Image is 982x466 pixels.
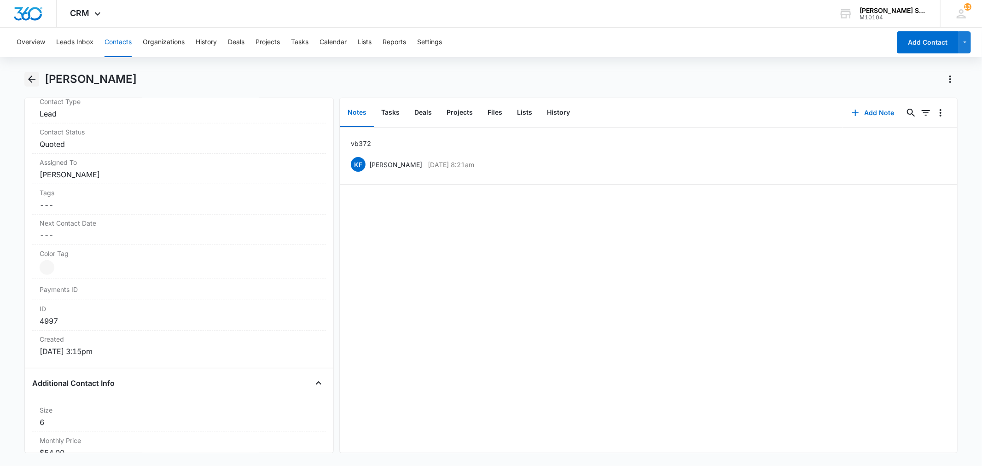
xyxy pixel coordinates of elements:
[40,157,318,167] label: Assigned To
[32,402,325,432] div: Size6
[32,215,325,245] div: Next Contact Date---
[105,28,132,57] button: Contacts
[320,28,347,57] button: Calendar
[40,108,318,119] dd: Lead
[860,7,927,14] div: account name
[374,99,407,127] button: Tasks
[860,14,927,21] div: account id
[40,334,318,344] dt: Created
[40,230,318,241] dd: ---
[40,188,318,198] label: Tags
[417,28,442,57] button: Settings
[56,28,93,57] button: Leads Inbox
[45,72,137,86] h1: [PERSON_NAME]
[32,279,325,300] div: Payments ID
[32,245,325,279] div: Color Tag
[510,99,540,127] button: Lists
[291,28,308,57] button: Tasks
[32,432,325,462] div: Monthly Price$54.00
[40,304,318,314] dt: ID
[40,97,318,106] label: Contact Type
[228,28,244,57] button: Deals
[340,99,374,127] button: Notes
[40,127,318,137] label: Contact Status
[439,99,480,127] button: Projects
[311,376,326,390] button: Close
[933,105,948,120] button: Overflow Menu
[897,31,959,53] button: Add Contact
[964,3,971,11] div: notifications count
[369,160,422,169] p: [PERSON_NAME]
[40,218,318,228] label: Next Contact Date
[943,72,958,87] button: Actions
[32,154,325,184] div: Assigned To[PERSON_NAME]
[24,72,39,87] button: Back
[17,28,45,57] button: Overview
[32,123,325,154] div: Contact StatusQuoted
[256,28,280,57] button: Projects
[40,315,318,326] dd: 4997
[32,300,325,331] div: ID4997
[40,139,318,150] dd: Quoted
[358,28,372,57] button: Lists
[32,184,325,215] div: Tags---
[383,28,406,57] button: Reports
[40,405,318,415] label: Size
[843,102,904,124] button: Add Note
[32,93,325,123] div: Contact TypeLead
[540,99,577,127] button: History
[70,8,90,18] span: CRM
[40,169,318,180] dd: [PERSON_NAME]
[196,28,217,57] button: History
[40,249,318,258] label: Color Tag
[904,105,918,120] button: Search...
[40,447,318,458] dd: $54.00
[407,99,439,127] button: Deals
[351,157,366,172] span: KF
[40,417,318,428] div: 6
[143,28,185,57] button: Organizations
[428,160,474,169] p: [DATE] 8:21am
[40,346,318,357] dd: [DATE] 3:15pm
[918,105,933,120] button: Filters
[964,3,971,11] span: 137
[40,199,318,210] dd: ---
[40,436,318,445] label: Monthly Price
[40,285,109,294] dt: Payments ID
[480,99,510,127] button: Files
[32,331,325,361] div: Created[DATE] 3:15pm
[351,139,371,148] p: vb3 72
[32,378,115,389] h4: Additional Contact Info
